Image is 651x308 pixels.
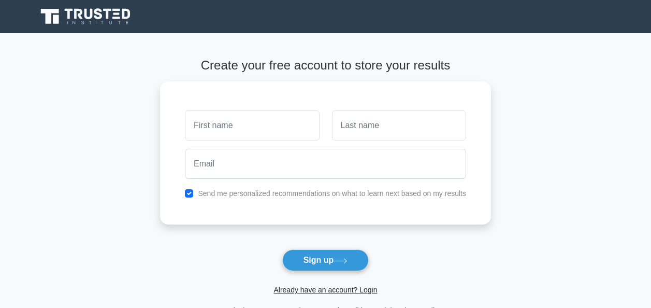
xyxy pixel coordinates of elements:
[185,110,319,141] input: First name
[332,110,466,141] input: Last name
[282,249,369,271] button: Sign up
[185,149,466,179] input: Email
[198,189,466,198] label: Send me personalized recommendations on what to learn next based on my results
[273,286,377,294] a: Already have an account? Login
[160,58,491,73] h4: Create your free account to store your results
